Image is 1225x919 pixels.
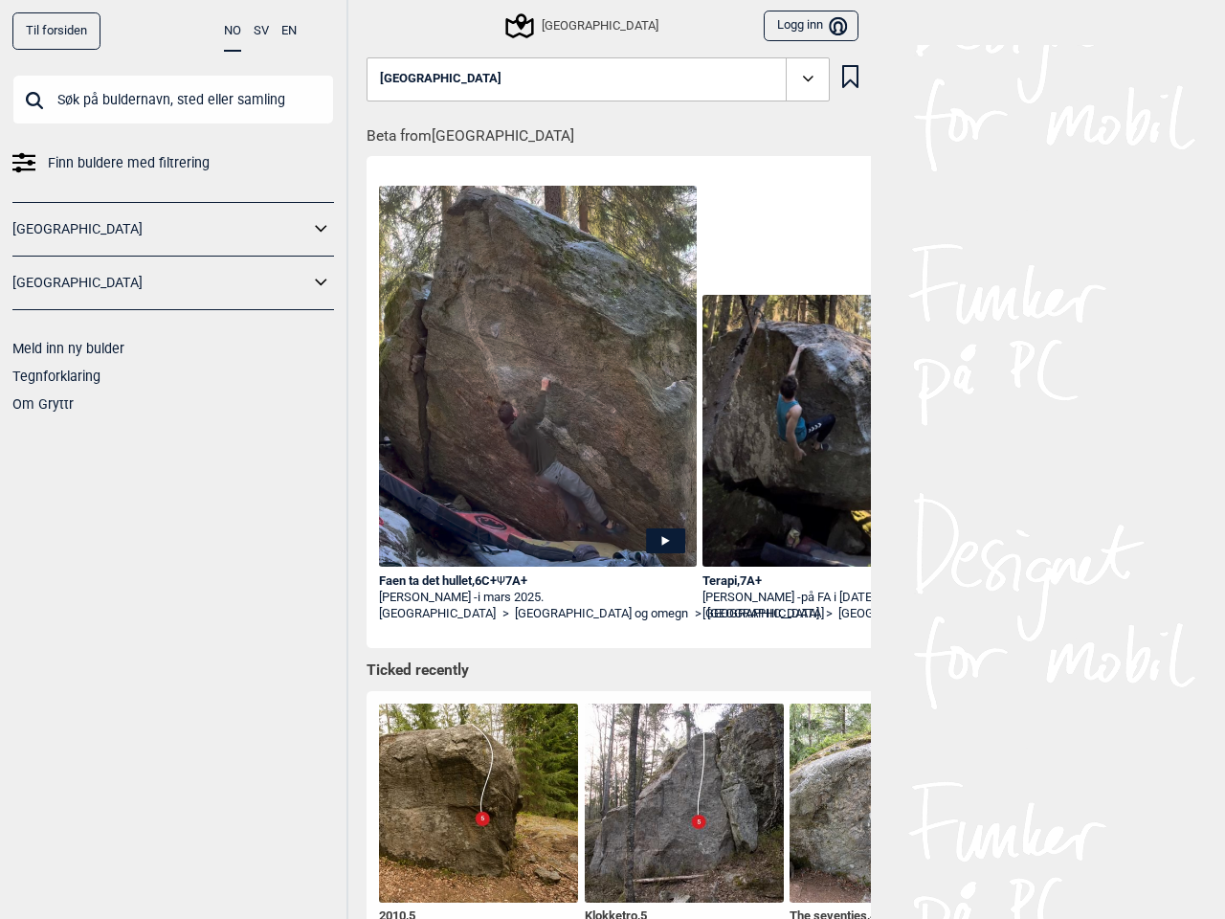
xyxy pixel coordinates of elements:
div: [GEOGRAPHIC_DATA] [508,14,657,37]
button: SV [254,12,269,50]
span: > [502,606,509,622]
span: > [695,606,702,622]
a: [GEOGRAPHIC_DATA] og omegn [838,606,1012,622]
a: [GEOGRAPHIC_DATA] [702,606,819,622]
a: [GEOGRAPHIC_DATA] og omegn [515,606,688,622]
img: Klokketro 210420 [585,704,784,903]
a: [GEOGRAPHIC_DATA] [12,269,309,297]
a: [GEOGRAPHIC_DATA] [12,215,309,243]
a: Til forsiden [12,12,100,50]
span: på FA i [DATE]. Foto: [PERSON_NAME] [801,590,1002,604]
div: [PERSON_NAME] - [379,590,697,606]
img: Knut pa Faen ta det hullet [379,186,697,568]
div: Faen ta det hullet , 6C+ 7A+ [379,573,697,590]
img: Oyvind pa Terapi [702,295,1020,567]
input: Søk på buldernavn, sted eller samling [12,75,334,124]
h1: Beta from [GEOGRAPHIC_DATA] [367,114,871,147]
a: Finn buldere med filtrering [12,149,334,177]
span: > [826,606,833,622]
span: Ψ [497,573,505,588]
a: Meld inn ny bulder [12,341,124,356]
button: Logg inn [764,11,858,42]
button: EN [281,12,297,50]
a: Tegnforklaring [12,369,100,384]
button: [GEOGRAPHIC_DATA] [367,57,830,101]
a: [GEOGRAPHIC_DATA] [379,606,496,622]
h1: Ticked recently [367,661,858,682]
img: 2010 201214 [379,704,578,903]
img: The seventies 200524 [790,704,989,903]
a: Om Gryttr [12,396,74,412]
div: Terapi , 7A+ [702,573,1020,590]
div: [PERSON_NAME] - [702,590,1020,606]
span: Finn buldere med filtrering [48,149,210,177]
span: i mars 2025. [478,590,544,604]
span: [GEOGRAPHIC_DATA] [380,72,501,86]
button: NO [224,12,241,52]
